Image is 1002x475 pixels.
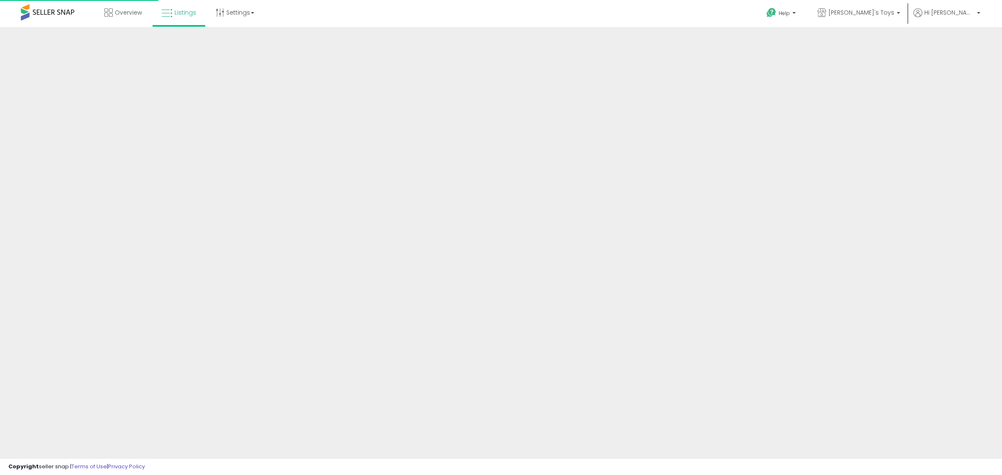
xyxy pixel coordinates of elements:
[115,8,142,17] span: Overview
[913,8,980,27] a: Hi [PERSON_NAME]
[779,10,790,17] span: Help
[175,8,196,17] span: Listings
[924,8,974,17] span: Hi [PERSON_NAME]
[828,8,894,17] span: [PERSON_NAME]'s Toys
[760,1,804,27] a: Help
[766,8,777,18] i: Get Help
